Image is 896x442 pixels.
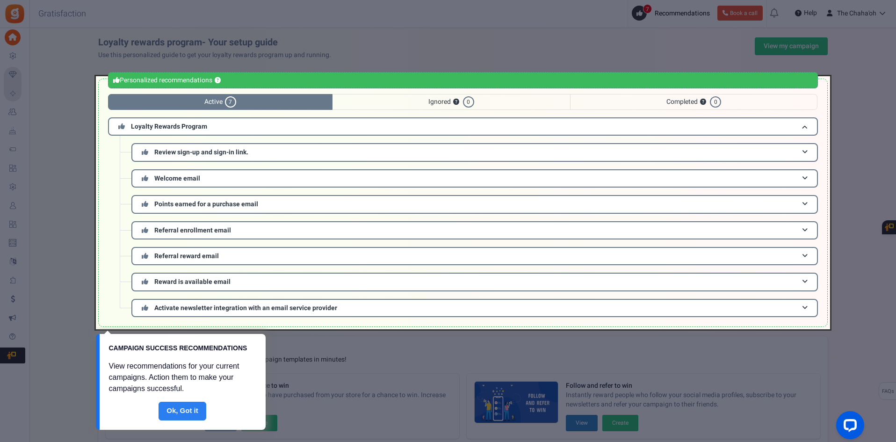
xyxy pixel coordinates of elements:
a: Done [159,402,206,420]
div: Personalized recommendations [108,72,818,88]
div: View recommendations for your current campaigns. Action them to make your campaigns successful. [100,358,266,402]
h1: CAMPAIGN SUCCESS RECOMMENDATIONS [109,343,248,353]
